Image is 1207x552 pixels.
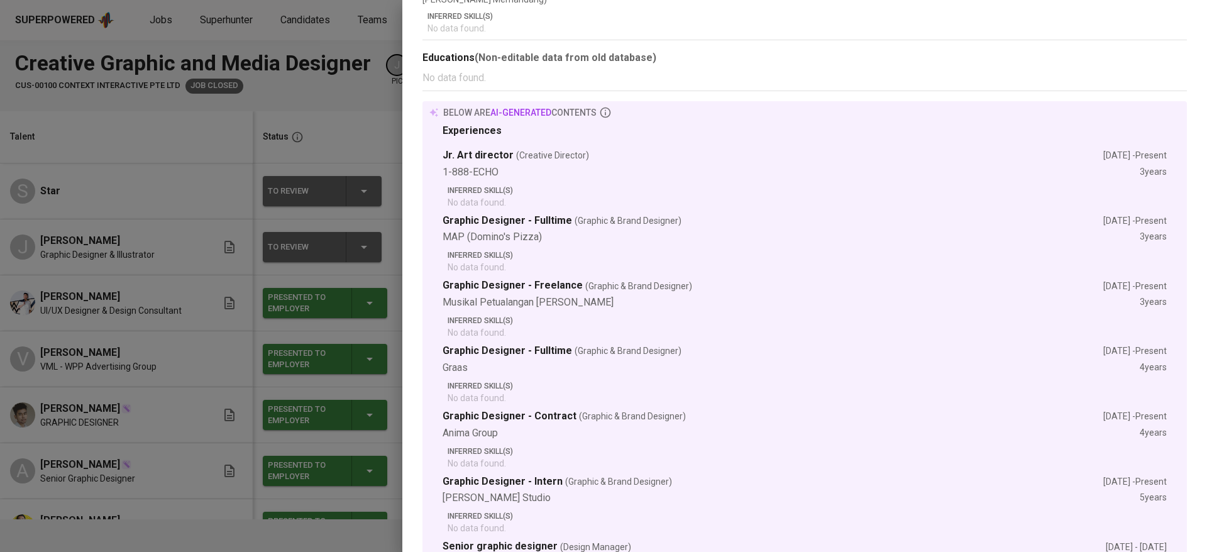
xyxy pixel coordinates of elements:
p: Inferred Skill(s) [448,446,1167,457]
div: 4 years [1140,426,1167,441]
p: Inferred Skill(s) [448,185,1167,196]
p: Inferred Skill(s) [448,380,1167,392]
div: [DATE] - Present [1103,149,1167,162]
div: [DATE] - Present [1103,475,1167,488]
div: [DATE] - Present [1103,410,1167,422]
span: (Graphic & Brand Designer) [579,410,686,422]
div: Musikal Petualangan [PERSON_NAME] [443,295,1140,310]
p: No data found. [448,457,1167,470]
div: Jr. Art director [443,148,1103,163]
p: No data found. [448,522,1167,534]
div: Graphic Designer - Intern [443,475,1103,489]
div: 4 years [1140,361,1167,375]
p: No data found. [448,261,1167,273]
p: Inferred Skill(s) [448,315,1167,326]
p: Inferred Skill(s) [427,11,1187,22]
p: No data found. [448,392,1167,404]
div: Graphic Designer - Fulltime [443,214,1103,228]
p: No data found. [448,196,1167,209]
div: 1-888-ECHO [443,165,1140,180]
div: 5 years [1140,491,1167,505]
span: AI-generated [490,108,551,118]
div: Graphic Designer - Contract [443,409,1103,424]
div: [PERSON_NAME] Studio [443,491,1140,505]
div: Graphic Designer - Fulltime [443,344,1103,358]
div: MAP (Domino's Pizza) [443,230,1140,245]
div: 3 years [1140,165,1167,180]
span: (Graphic & Brand Designer) [585,280,692,292]
p: Inferred Skill(s) [448,250,1167,261]
div: Experiences [443,124,1167,138]
span: (Creative Director) [516,149,589,162]
div: Graas [443,361,1140,375]
div: [DATE] - Present [1103,345,1167,357]
p: below are contents [443,106,597,119]
p: No data found. [427,22,1187,35]
div: Graphic Designer - Freelance [443,279,1103,293]
b: (Non-editable data from old database) [475,52,656,63]
div: 3 years [1140,295,1167,310]
div: Anima Group [443,426,1140,441]
span: (Graphic & Brand Designer) [575,214,681,227]
div: 3 years [1140,230,1167,245]
p: No data found. [448,326,1167,339]
span: (Graphic & Brand Designer) [565,475,672,488]
span: (Graphic & Brand Designer) [575,345,681,357]
div: [DATE] - Present [1103,280,1167,292]
div: Educations [422,50,1187,65]
p: Inferred Skill(s) [448,511,1167,522]
div: [DATE] - Present [1103,214,1167,227]
p: No data found. [422,70,1187,86]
